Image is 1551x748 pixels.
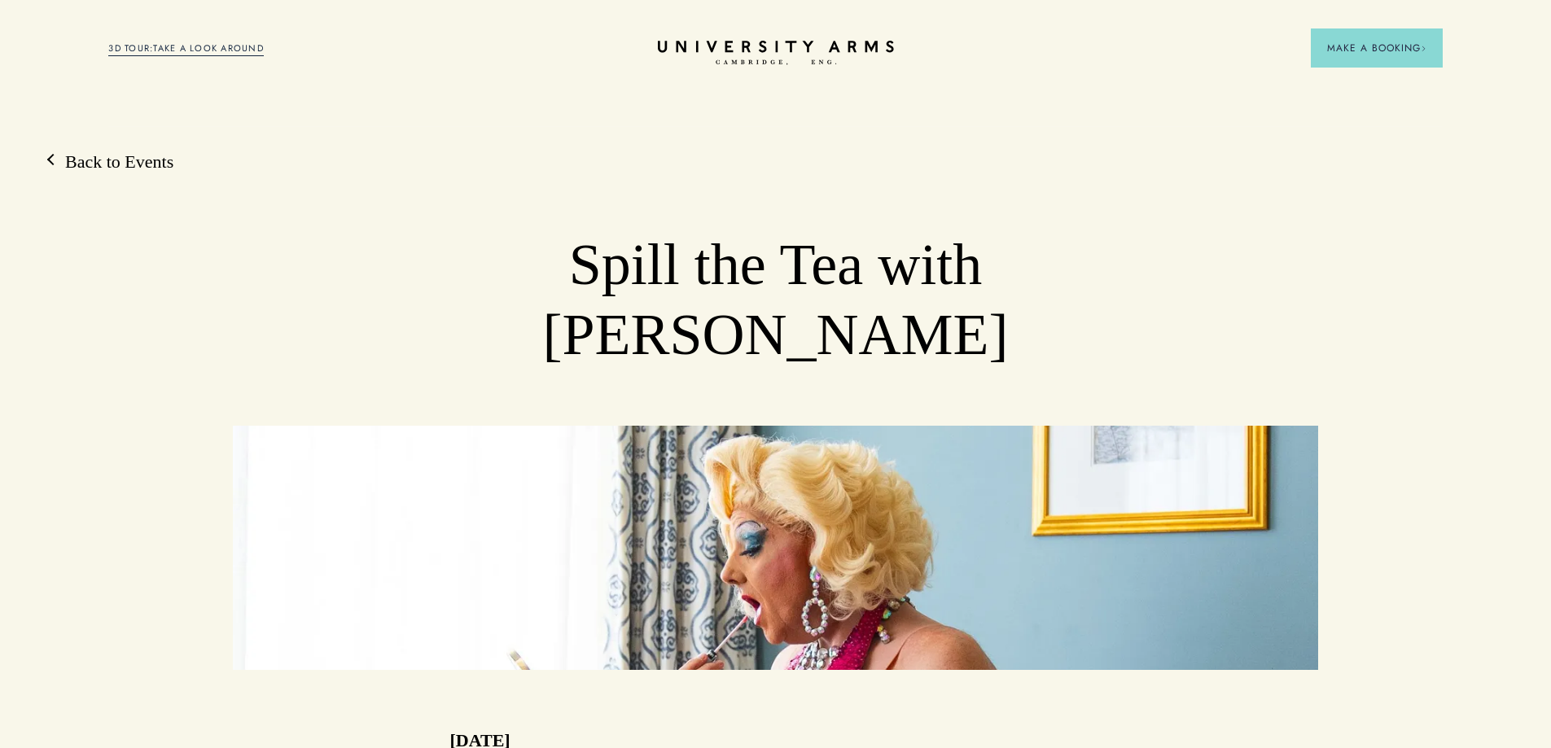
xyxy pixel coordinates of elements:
[1311,28,1443,68] button: Make a BookingArrow icon
[108,42,264,56] a: 3D TOUR:TAKE A LOOK AROUND
[1421,46,1426,51] img: Arrow icon
[49,150,173,174] a: Back to Events
[658,41,894,66] a: Home
[1327,41,1426,55] span: Make a Booking
[341,230,1210,370] h1: Spill the Tea with [PERSON_NAME]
